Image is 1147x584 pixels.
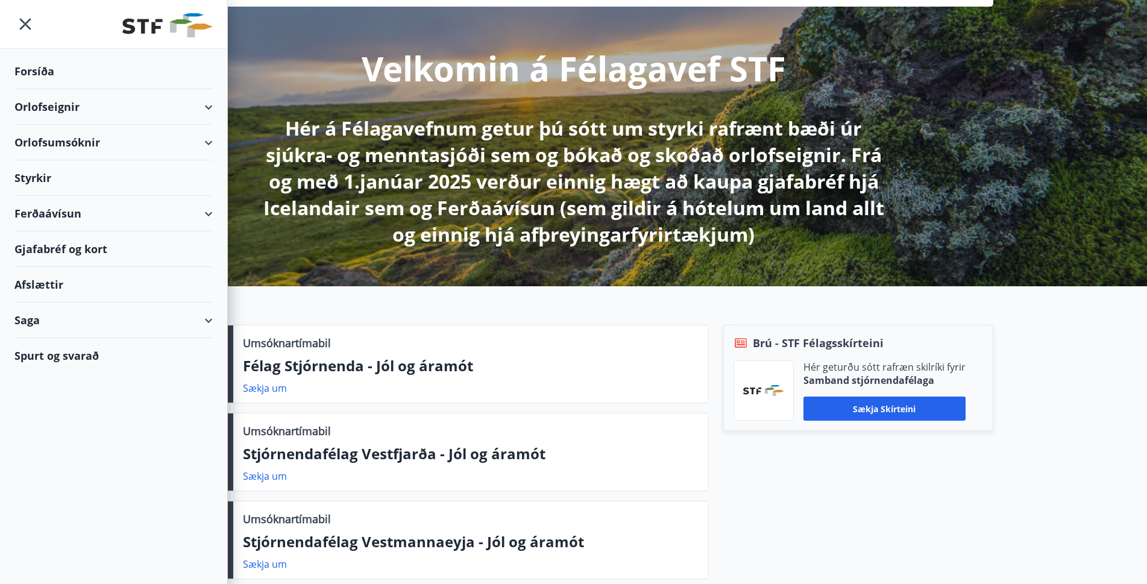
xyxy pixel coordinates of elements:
div: Ferðaávísun [14,196,213,231]
p: Umsóknartímabil [243,511,331,527]
p: Hér á Félagavefnum getur þú sótt um styrki rafrænt bæði úr sjúkra- og menntasjóði sem og bókað og... [256,115,892,248]
div: Spurt og svarað [14,338,213,373]
a: Sækja um [243,557,287,571]
button: Sækja skírteini [803,397,966,421]
p: Velkomin á Félagavef STF [362,45,786,91]
p: Stjórnendafélag Vestmannaeyja - Jól og áramót [243,532,699,552]
img: union_logo [122,13,213,37]
p: Félag Stjórnenda - Jól og áramót [243,356,699,376]
p: Stjórnendafélag Vestfjarða - Jól og áramót [243,444,699,464]
p: Umsóknartímabil [243,335,331,351]
div: Afslættir [14,267,213,303]
div: Orlofsumsóknir [14,125,213,160]
img: vjCaq2fThgY3EUYqSgpjEiBg6WP39ov69hlhuPVN.png [743,385,784,396]
div: Saga [14,303,213,338]
a: Sækja um [243,381,287,395]
p: Umsóknartímabil [243,423,331,439]
button: menu [14,13,36,35]
div: Orlofseignir [14,89,213,125]
div: Gjafabréf og kort [14,231,213,267]
p: Samband stjórnendafélaga [803,374,966,387]
p: Hér geturðu sótt rafræn skilríki fyrir [803,360,966,374]
span: Brú - STF Félagsskírteini [753,335,884,351]
div: Styrkir [14,160,213,196]
div: Forsíða [14,54,213,89]
a: Sækja um [243,469,287,483]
